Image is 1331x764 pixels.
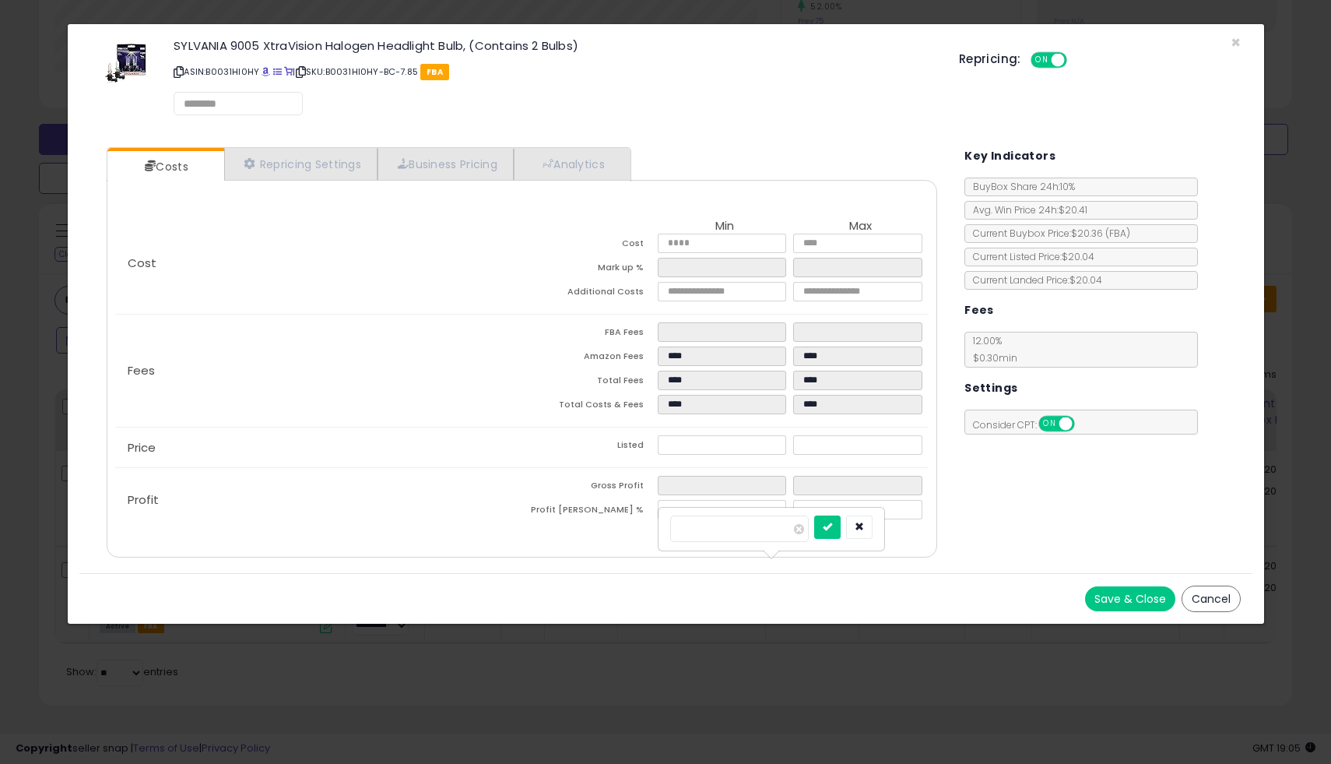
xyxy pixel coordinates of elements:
[262,65,270,78] a: BuyBox page
[522,234,657,258] td: Cost
[658,220,793,234] th: Min
[522,258,657,282] td: Mark up %
[115,364,522,377] p: Fees
[115,257,522,269] p: Cost
[965,203,1087,217] span: Avg. Win Price 24h: $20.41
[1085,586,1175,611] button: Save & Close
[1032,54,1052,67] span: ON
[1073,417,1097,431] span: OFF
[522,395,657,419] td: Total Costs & Fees
[273,65,282,78] a: All offer listings
[964,378,1017,398] h5: Settings
[522,476,657,500] td: Gross Profit
[224,148,378,180] a: Repricing Settings
[1040,417,1059,431] span: ON
[107,151,223,182] a: Costs
[174,59,936,84] p: ASIN: B0031HI0HY | SKU: B0031HI0HY-BC-7.85
[959,53,1021,65] h5: Repricing:
[522,500,657,524] td: Profit [PERSON_NAME] %
[965,227,1130,240] span: Current Buybox Price:
[284,65,293,78] a: Your listing only
[965,250,1094,263] span: Current Listed Price: $20.04
[965,334,1017,364] span: 12.00 %
[965,418,1095,431] span: Consider CPT:
[103,40,149,86] img: 41CYrgSIDTL._SL60_.jpg
[174,40,936,51] h3: SYLVANIA 9005 XtraVision Halogen Headlight Bulb, (Contains 2 Bulbs)
[522,435,657,459] td: Listed
[522,282,657,306] td: Additional Costs
[378,148,514,180] a: Business Pricing
[793,220,929,234] th: Max
[522,371,657,395] td: Total Fees
[522,347,657,371] td: Amazon Fees
[964,301,994,320] h5: Fees
[1182,586,1241,612] button: Cancel
[1105,227,1130,240] span: ( FBA )
[1071,227,1130,240] span: $20.36
[514,148,629,180] a: Analytics
[115,442,522,454] p: Price
[522,322,657,347] td: FBA Fees
[115,494,522,506] p: Profit
[965,351,1017,364] span: $0.30 min
[1064,54,1089,67] span: OFF
[965,273,1102,287] span: Current Landed Price: $20.04
[964,146,1055,166] h5: Key Indicators
[965,180,1075,193] span: BuyBox Share 24h: 10%
[420,64,449,80] span: FBA
[1231,31,1241,54] span: ×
